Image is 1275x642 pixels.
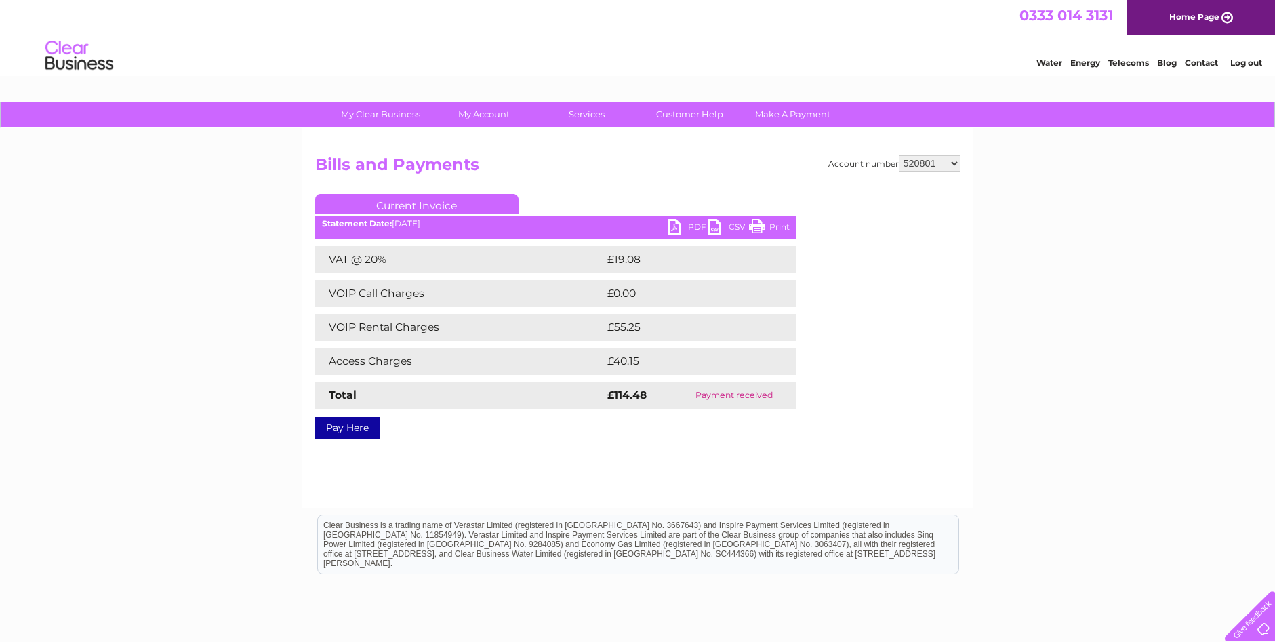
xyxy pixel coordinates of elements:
td: VAT @ 20% [315,246,604,273]
a: My Account [428,102,540,127]
a: Pay Here [315,417,380,439]
td: VOIP Rental Charges [315,314,604,341]
a: Contact [1185,58,1218,68]
td: £40.15 [604,348,768,375]
a: Water [1036,58,1062,68]
a: Current Invoice [315,194,519,214]
div: Account number [828,155,960,172]
strong: Total [329,388,357,401]
div: Clear Business is a trading name of Verastar Limited (registered in [GEOGRAPHIC_DATA] No. 3667643... [318,7,958,66]
a: CSV [708,219,749,239]
a: Make A Payment [737,102,849,127]
img: logo.png [45,35,114,77]
a: Telecoms [1108,58,1149,68]
a: PDF [668,219,708,239]
a: 0333 014 3131 [1019,7,1113,24]
td: Payment received [672,382,796,409]
div: [DATE] [315,219,796,228]
a: My Clear Business [325,102,437,127]
a: Customer Help [634,102,746,127]
a: Print [749,219,790,239]
h2: Bills and Payments [315,155,960,181]
a: Energy [1070,58,1100,68]
td: £0.00 [604,280,765,307]
strong: £114.48 [607,388,647,401]
td: Access Charges [315,348,604,375]
td: £19.08 [604,246,769,273]
a: Services [531,102,643,127]
td: £55.25 [604,314,769,341]
td: VOIP Call Charges [315,280,604,307]
a: Log out [1230,58,1262,68]
b: Statement Date: [322,218,392,228]
a: Blog [1157,58,1177,68]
